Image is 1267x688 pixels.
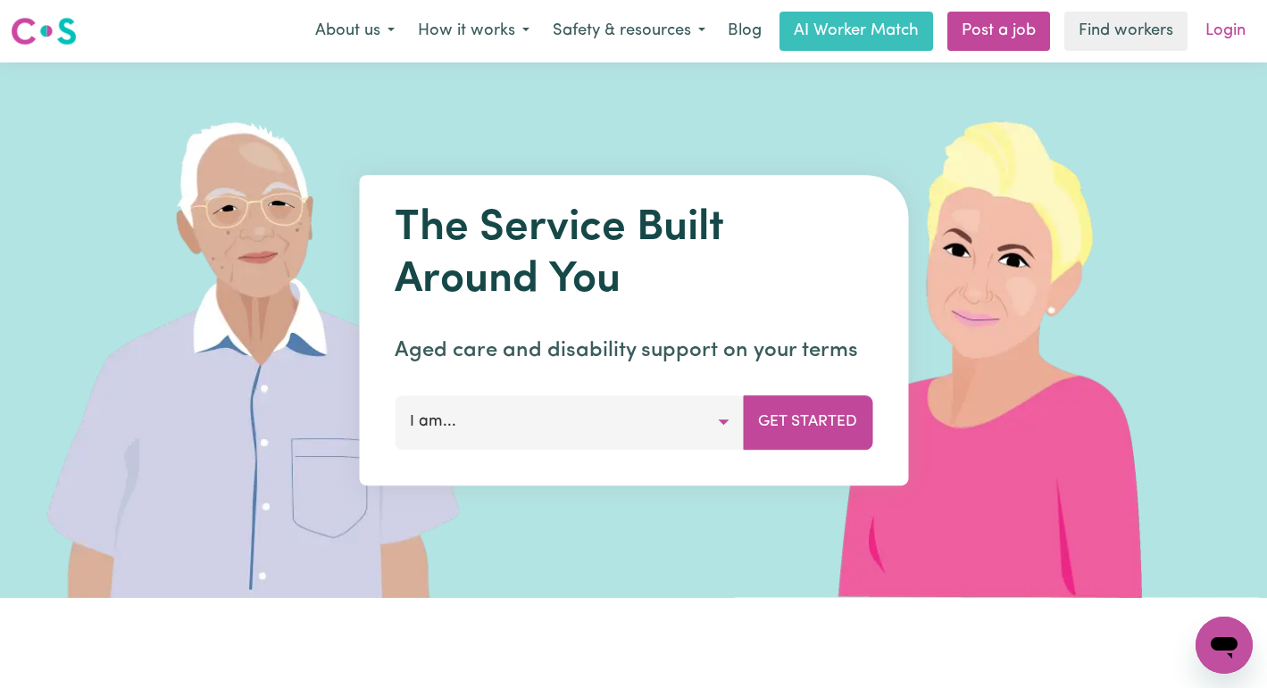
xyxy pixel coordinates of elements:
[1064,12,1188,51] a: Find workers
[1196,617,1253,674] iframe: Button to launch messaging window
[304,12,406,50] button: About us
[395,335,872,367] p: Aged care and disability support on your terms
[717,12,772,51] a: Blog
[395,395,744,449] button: I am...
[779,12,933,51] a: AI Worker Match
[11,15,77,47] img: Careseekers logo
[947,12,1050,51] a: Post a job
[743,395,872,449] button: Get Started
[395,203,872,306] h1: The Service Built Around You
[541,12,717,50] button: Safety & resources
[11,11,77,52] a: Careseekers logo
[406,12,541,50] button: How it works
[1195,12,1256,51] a: Login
